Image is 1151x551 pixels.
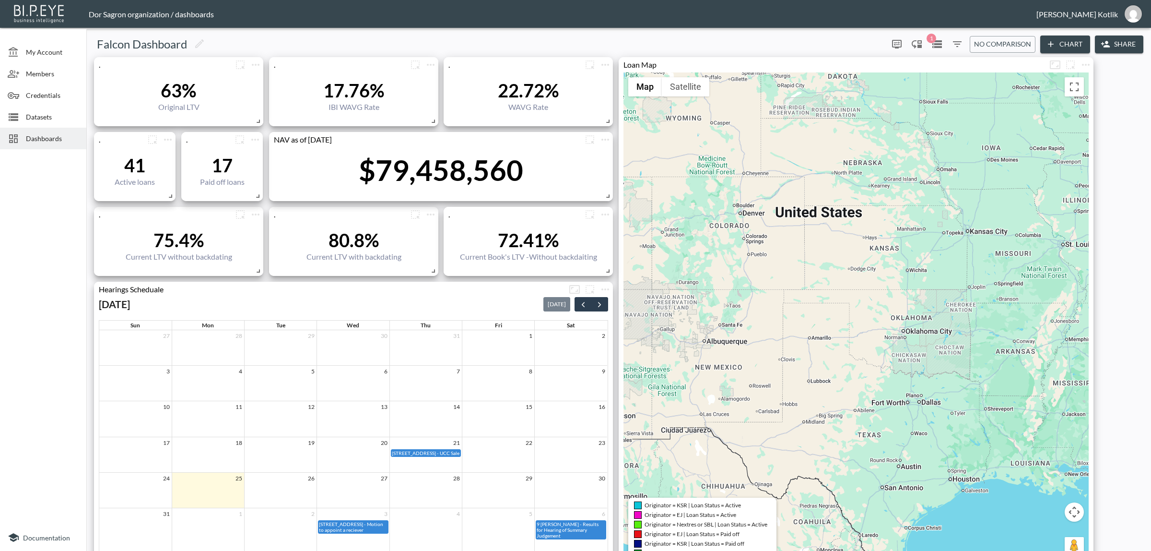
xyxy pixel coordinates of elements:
[317,472,389,508] td: August 27, 2025
[233,57,248,72] button: more
[172,330,244,366] td: July 28, 2025
[359,153,523,187] div: $79,458,560
[462,330,534,366] td: August 1, 2025
[389,366,462,401] td: August 7, 2025
[194,38,205,49] svg: Edit
[306,252,401,261] div: Current LTV with backdating
[161,508,172,519] a: August 31, 2025
[619,60,1047,69] div: Loan Map
[161,401,172,412] a: August 10, 2025
[1095,36,1143,53] button: Share
[26,47,79,57] span: My Account
[233,59,248,68] span: Attach chart to a group
[379,437,389,448] a: August 20, 2025
[498,102,559,111] div: WAVG Rate
[309,508,317,519] a: September 2, 2025
[161,330,172,341] a: July 27, 2025
[598,57,613,72] button: more
[160,132,176,147] span: Chart settings
[444,210,582,219] div: .
[645,502,741,509] span: Originator = KSR | Loan Status = Active
[535,366,607,401] td: August 9, 2025
[247,132,263,147] button: more
[498,79,559,101] div: 22.72%
[237,508,244,519] a: September 1, 2025
[200,154,245,176] div: 17
[391,450,460,456] div: [STREET_ADDRESS] - UCC Sale
[232,132,247,147] button: more
[582,57,598,72] button: more
[600,330,607,341] a: August 2, 2025
[115,154,155,176] div: 41
[317,401,389,437] td: August 13, 2025
[94,210,233,219] div: .
[26,90,79,100] span: Credentials
[323,79,385,101] div: 17.76%
[462,437,534,472] td: August 22, 2025
[8,532,79,543] a: Documentation
[524,401,534,412] a: August 15, 2025
[974,38,1031,50] span: No comparison
[1047,57,1063,72] button: Fullscreen
[306,330,317,341] a: July 29, 2025
[317,330,389,366] td: July 30, 2025
[181,135,232,144] div: .
[582,132,598,147] button: more
[164,366,172,377] a: August 3, 2025
[582,134,598,143] span: Attach chart to a group
[600,508,607,519] a: September 6, 2025
[408,209,423,218] span: Attach chart to a group
[524,437,534,448] a: August 22, 2025
[591,297,608,312] button: Next month
[645,530,740,538] span: Originator = EJ | Loan Status = Paid off
[245,472,317,508] td: August 26, 2025
[379,401,389,412] a: August 13, 2025
[269,210,408,219] div: .
[628,77,662,96] button: Show street map
[323,102,385,111] div: IBI WAVG Rate
[460,229,597,251] div: 72.41%
[493,321,504,330] a: Friday
[408,59,423,68] span: Attach chart to a group
[527,330,534,341] a: August 1, 2025
[200,321,216,330] a: Monday
[379,330,389,341] a: July 30, 2025
[379,473,389,484] a: August 27, 2025
[234,330,244,341] a: July 28, 2025
[575,297,592,312] button: Previous month
[318,521,388,533] div: [STREET_ADDRESS] - Motion to appoint a reciever
[306,229,401,251] div: 80.8%
[306,401,317,412] a: August 12, 2025
[94,135,145,144] div: .
[408,57,423,72] button: more
[233,207,248,222] button: more
[389,401,462,437] td: August 14, 2025
[234,401,244,412] a: August 11, 2025
[237,366,244,377] a: August 4, 2025
[94,60,233,69] div: .
[889,36,904,52] span: Display settings
[126,252,232,261] div: Current LTV without backdating
[582,284,598,293] span: Attach chart to a group
[172,401,244,437] td: August 11, 2025
[408,207,423,222] button: more
[172,472,244,508] td: August 25, 2025
[172,437,244,472] td: August 18, 2025
[527,508,534,519] a: September 5, 2025
[423,207,438,222] span: Chart settings
[462,401,534,437] td: August 15, 2025
[26,69,79,79] span: Members
[248,57,263,72] span: Chart settings
[598,207,613,222] span: Chart settings
[645,540,744,547] span: Originator = KSR | Loan Status = Paid off
[909,36,925,52] div: Enable/disable chart dragging
[382,366,389,377] a: August 6, 2025
[389,330,462,366] td: July 31, 2025
[306,437,317,448] a: August 19, 2025
[444,60,582,69] div: .
[535,437,607,472] td: August 23, 2025
[99,366,172,401] td: August 3, 2025
[158,102,200,111] div: Original LTV
[535,472,607,508] td: August 30, 2025
[536,521,606,539] div: 9 [PERSON_NAME] - Results for Hearing of Summary Judgement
